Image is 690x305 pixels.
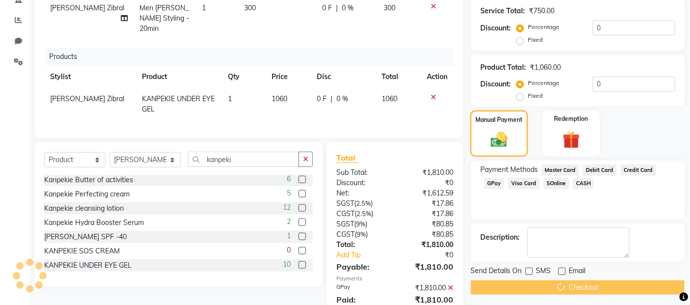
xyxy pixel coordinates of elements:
div: Discount: [480,79,511,89]
a: Add Tip [329,250,406,260]
span: 9% [357,230,366,238]
span: 1 [287,231,291,241]
span: 0 F [322,3,332,13]
div: ₹0 [406,250,461,260]
th: Qty [222,66,266,88]
span: CGST [336,209,355,218]
div: Total: [329,240,395,250]
span: 1060 [382,94,398,103]
span: 2 [287,217,291,227]
div: Kanpekie Butter of activities [44,175,133,185]
span: 0 % [336,94,348,104]
label: Fixed [528,91,543,100]
div: Kanpekie Perfecting cream [44,189,130,199]
div: Payments [336,275,453,283]
th: Product [136,66,222,88]
span: KANPEKIE UNDER EYE GEL [142,94,215,113]
label: Percentage [528,79,559,87]
label: Manual Payment [476,115,523,124]
div: ₹1,612.59 [395,188,461,198]
span: CASH [573,178,594,189]
span: 0 % [342,3,354,13]
div: ₹1,810.00 [395,261,461,273]
th: Action [421,66,453,88]
span: 12 [283,202,291,213]
span: SOnline [544,178,569,189]
div: ₹0 [395,178,461,188]
div: Kanpekie cleansing lotion [44,203,124,214]
span: 300 [244,3,256,12]
div: Description: [480,232,520,243]
span: 10 [283,259,291,270]
span: Payment Methods [480,165,538,175]
span: Email [569,266,585,278]
span: 2.5% [357,210,371,218]
span: Master Card [542,165,579,176]
div: KANPEKIE SOS CREAM [44,246,120,256]
div: ( ) [329,198,395,209]
div: ( ) [329,229,395,240]
img: _cash.svg [486,130,512,149]
div: Net: [329,188,395,198]
label: Percentage [528,23,559,31]
span: | [336,3,338,13]
span: 0 [287,245,291,255]
div: Products [45,48,461,66]
span: 9% [356,220,365,228]
span: CGST [336,230,355,239]
input: Search or Scan [188,152,300,167]
span: 300 [384,3,395,12]
div: ₹80.85 [395,219,461,229]
div: ₹1,060.00 [530,62,561,73]
span: 6 [287,174,291,184]
div: ₹17.86 [395,209,461,219]
div: GPay [329,283,395,293]
div: ( ) [329,219,395,229]
span: Visa Card [508,178,540,189]
span: [PERSON_NAME] Zibral [50,3,124,12]
th: Stylist [44,66,136,88]
span: SMS [536,266,551,278]
img: _gift.svg [557,129,585,151]
span: Men [PERSON_NAME] Styling -20min [139,3,189,33]
div: ₹750.00 [529,6,554,16]
div: KANPEKIE UNDER EYE GEL [44,260,132,271]
label: Redemption [554,114,588,123]
span: | [331,94,332,104]
th: Price [266,66,311,88]
span: Credit Card [621,165,656,176]
div: ₹17.86 [395,198,461,209]
span: 1 [228,94,232,103]
span: 1060 [272,94,288,103]
span: 5 [287,188,291,198]
div: Discount: [480,23,511,33]
div: ( ) [329,209,395,219]
div: Product Total: [480,62,526,73]
div: ₹1,810.00 [395,240,461,250]
th: Total [376,66,421,88]
div: [PERSON_NAME] SPF -40 [44,232,127,242]
span: SGST [336,220,354,228]
span: 0 F [317,94,327,104]
span: SGST [336,199,354,208]
span: Debit Card [583,165,617,176]
div: ₹1,810.00 [395,283,461,293]
span: 2.5% [356,199,371,207]
span: Send Details On [470,266,522,278]
th: Disc [311,66,376,88]
span: GPay [484,178,504,189]
span: 1 [202,3,206,12]
label: Fixed [528,35,543,44]
div: Service Total: [480,6,525,16]
div: Kanpekie Hydra Booster Serum [44,218,144,228]
div: Discount: [329,178,395,188]
div: Payable: [329,261,395,273]
div: ₹1,810.00 [395,167,461,178]
div: ₹80.85 [395,229,461,240]
span: Total [336,153,359,163]
span: [PERSON_NAME] Zibral [50,94,124,103]
div: Sub Total: [329,167,395,178]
